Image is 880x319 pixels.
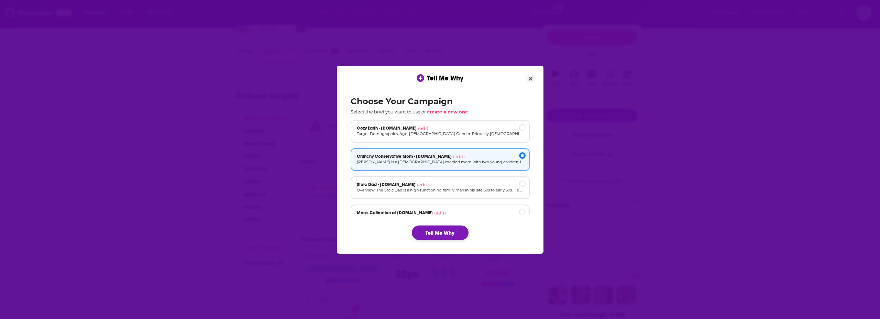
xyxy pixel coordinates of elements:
span: Tell Me Why [427,74,463,82]
span: (edit) [418,125,430,131]
p: Overview: The Stoic Dad is a high-functioning family man in his late 30s to early 50s. He values ... [357,187,524,193]
span: Stoic Dad - [DOMAIN_NAME] [357,182,416,187]
img: tell me why sparkle [418,75,423,81]
span: Cozy Earth - [DOMAIN_NAME] [357,125,417,131]
p: Select the brief you want to use or . [351,109,530,114]
span: (edit) [434,210,446,216]
span: (edit) [453,154,465,159]
span: (edit) [417,182,429,187]
button: Tell Me Why [412,225,469,240]
p: [PERSON_NAME] is a [DEMOGRAPHIC_DATA] married mom with two young children, living in a suburban o... [357,159,524,165]
h2: Choose Your Campaign [351,96,530,106]
p: Target Demographics: Age: [DEMOGRAPHIC_DATA] Gender: Primarily [DEMOGRAPHIC_DATA] (60-70%) but al... [357,131,524,137]
span: create a new one [427,109,468,114]
button: Close [526,75,535,83]
span: Crunchy Conservative Mom - [DOMAIN_NAME] [357,154,452,159]
span: Men's Collection at [DOMAIN_NAME] [357,210,433,216]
